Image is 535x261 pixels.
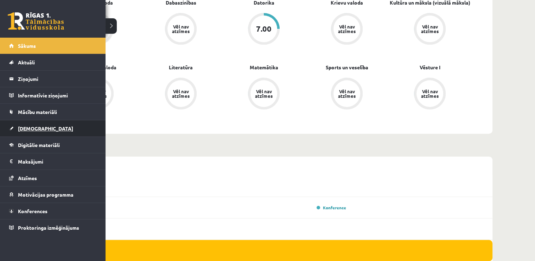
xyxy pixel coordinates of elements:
a: Vēl nav atzīmes [305,13,388,46]
div: Vēl nav atzīmes [337,89,357,98]
a: Vēl nav atzīmes [388,78,471,111]
a: Sports un veselība [326,64,368,71]
a: Ziņojumi [9,71,97,87]
a: Maksājumi [9,153,97,170]
a: Vēl nav atzīmes [305,78,388,111]
a: [DEMOGRAPHIC_DATA] [9,120,97,136]
a: Atzīmes [9,170,97,186]
a: Vēl nav atzīmes [222,78,305,111]
div: 7.00 [256,25,272,33]
a: Proktoringa izmēģinājums [9,219,97,236]
a: Digitālie materiāli [9,137,97,153]
p: Nedēļa [45,143,490,152]
div: Vēl nav atzīmes [420,89,440,98]
a: Konference [317,205,346,210]
a: Informatīvie ziņojumi [9,87,97,103]
a: Aktuāli [9,54,97,70]
a: Rīgas 1. Tālmācības vidusskola [8,12,64,30]
div: Vēl nav atzīmes [254,89,274,98]
legend: Maksājumi [18,153,97,170]
div: Vēl nav atzīmes [337,24,357,33]
a: Vēsture I [420,64,440,71]
legend: Ziņojumi [18,71,97,87]
span: Mācību materiāli [18,109,57,115]
div: Vēl nav atzīmes [420,24,440,33]
div: Vēl nav atzīmes [171,89,191,98]
legend: Informatīvie ziņojumi [18,87,97,103]
a: Vēl nav atzīmes [139,13,222,46]
a: Motivācijas programma [9,186,97,203]
a: Matemātika [250,64,278,71]
span: Digitālie materiāli [18,142,60,148]
div: (08.09 - 14.09) [42,157,492,176]
span: Motivācijas programma [18,191,74,198]
span: Atzīmes [18,175,37,181]
a: Mācību materiāli [9,104,97,120]
span: Proktoringa izmēģinājums [18,224,79,231]
span: Aktuāli [18,59,35,65]
a: Literatūra [169,64,193,71]
a: 7.00 [222,13,305,46]
span: Sākums [18,43,36,49]
span: Konferences [18,208,47,214]
div: Vēl nav atzīmes [171,24,191,33]
span: [DEMOGRAPHIC_DATA] [18,125,73,132]
a: Sākums [9,38,97,54]
a: Vēl nav atzīmes [139,78,222,111]
a: Vēl nav atzīmes [388,13,471,46]
a: Konferences [9,203,97,219]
